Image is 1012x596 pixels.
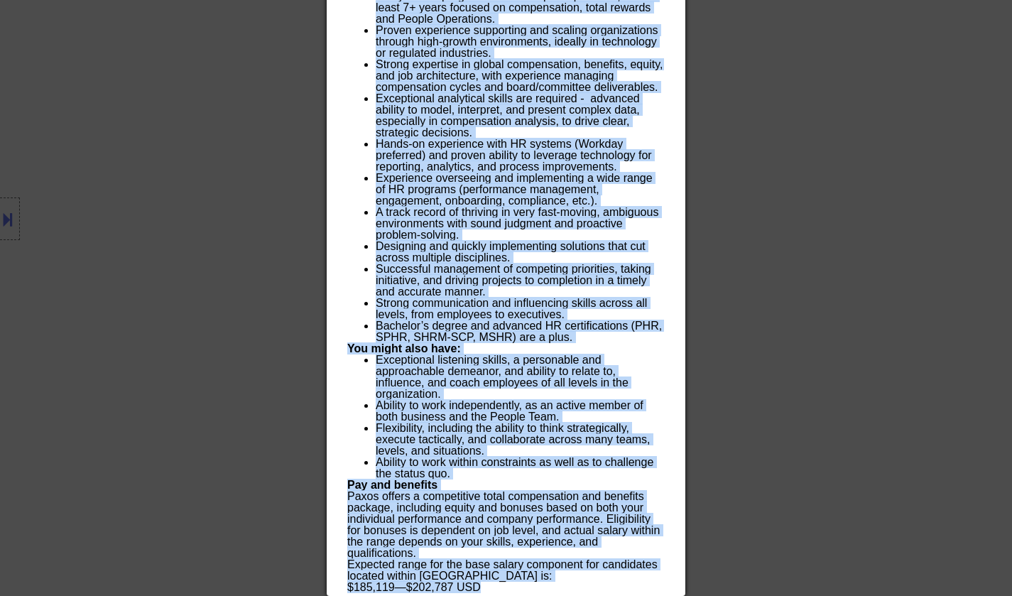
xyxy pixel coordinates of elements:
li: Exceptional analytical skills are required - advanced ability to model, interpret, and present co... [376,93,664,139]
li: Bachelor’s degree and advanced HR certifications (PHR, SPHR, SHRM-SCP, MSHR) are a plus. [376,320,664,343]
li: Hands-on experience with HR systems (Workday preferred) and proven ability to leverage technology... [376,139,664,173]
span: $202,787 USD [406,581,481,593]
li: A track record of thriving in very fast-moving, ambiguous environments with sound judgment and pr... [376,207,664,241]
li: Flexibility, including the ability to think strategically, execute tactically, and collaborate ac... [376,423,664,457]
li: Exceptional listening skills, a personable and approachable demeanor, and ability to relate to, i... [376,354,664,400]
li: Strong communication and influencing skills across all levels, from employees to executives. [376,298,664,320]
span: — [395,581,406,593]
p: Paxos offers a competitive total compensation and benefits package, including equity and bonuses ... [347,491,664,559]
strong: Pay and benefits [347,479,437,491]
li: Ability to work independently, as an active member of both business and the People Team. [376,400,664,423]
li: Strong expertise in global compensation, benefits, equity, and job architecture, with experience ... [376,59,664,93]
strong: You might also have: [347,342,461,354]
li: Proven experience supporting and scaling organizations through high-growth environments, ideally ... [376,25,664,59]
div: Expected range for the base salary component for candidates located within [GEOGRAPHIC_DATA] is: [347,559,664,582]
li: Designing and quickly implementing solutions that cut across multiple disciplines. [376,241,664,264]
li: Ability to work within constraints as well as to challenge the status quo. [376,457,664,479]
li: Experience overseeing and implementing a wide range of HR programs (performance management, engag... [376,173,664,207]
span: $185,119 [347,581,395,593]
li: Successful management of competing priorities, taking initiative, and driving projects to complet... [376,264,664,298]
